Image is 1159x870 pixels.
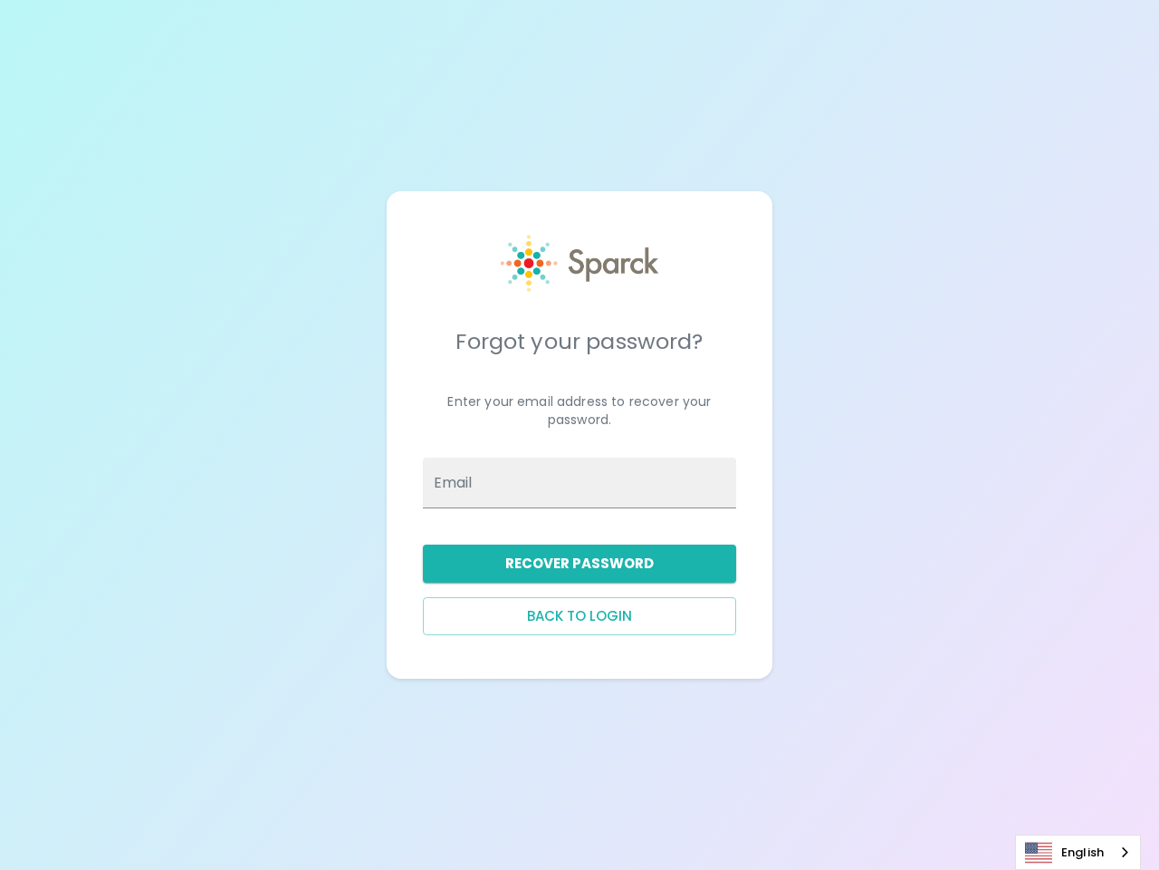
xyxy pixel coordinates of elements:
[1015,835,1141,870] aside: Language selected: English
[423,597,737,635] button: Back to login
[423,392,737,429] p: Enter your email address to recover your password.
[501,235,657,292] img: Sparck logo
[423,327,737,356] h5: Forgot your password?
[1016,836,1140,869] a: English
[1015,835,1141,870] div: Language
[423,545,737,583] button: Recover Password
